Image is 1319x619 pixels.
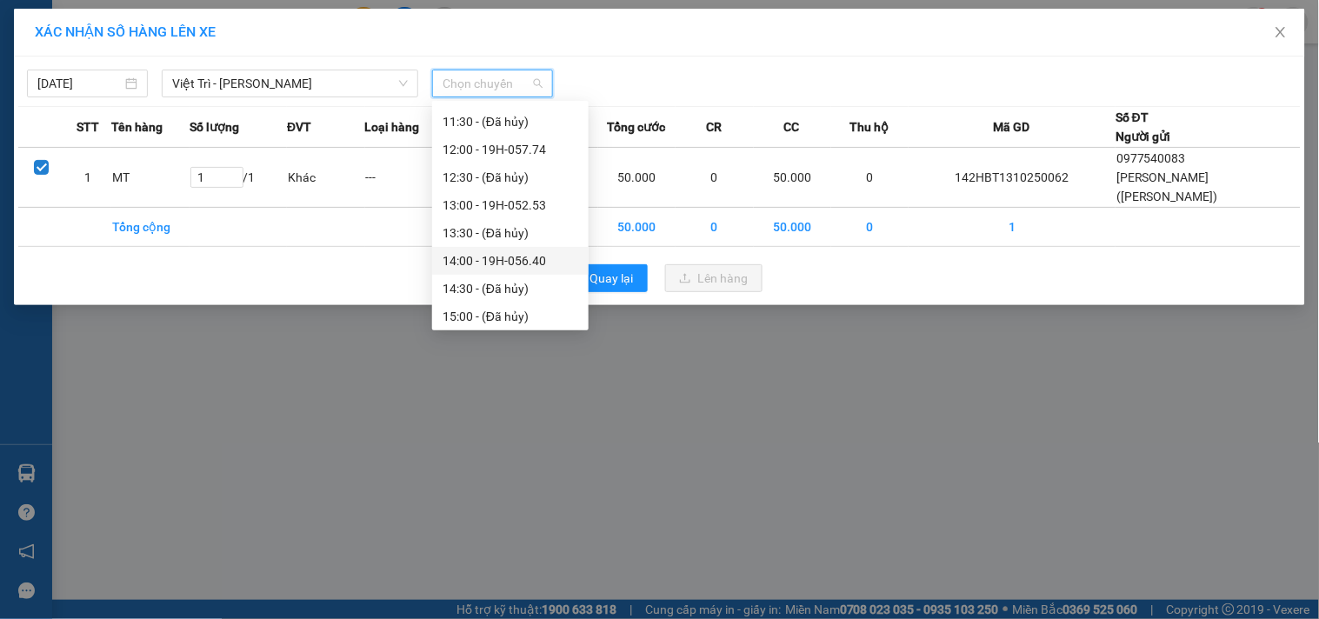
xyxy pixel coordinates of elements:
[443,251,578,270] div: 14:00 - 19H-056.40
[784,117,800,136] span: CC
[443,168,578,187] div: 12:30 - (Đã hủy)
[111,148,189,208] td: MT
[1116,108,1171,146] div: Số ĐT Người gửi
[557,264,648,292] button: rollbackQuay lại
[590,269,634,288] span: Quay lại
[665,264,763,292] button: uploadLên hàng
[443,140,578,159] div: 12:00 - 19H-057.74
[111,117,163,136] span: Tên hàng
[365,117,420,136] span: Loại hàng
[909,208,1116,247] td: 1
[163,73,727,95] li: Số nhà [STREET_ADDRESS][PERSON_NAME]
[163,95,727,116] li: Hotline: 1900400028
[111,208,189,247] td: Tổng cộng
[37,74,122,93] input: 13/10/2025
[608,117,666,136] span: Tổng cước
[211,20,679,68] b: Công ty TNHH Trọng Hiếu Phú Thọ - Nam Cường Limousine
[909,148,1116,208] td: 142HBT1310250062
[287,148,364,208] td: Khác
[1116,151,1186,165] span: 0977540083
[443,307,578,326] div: 15:00 - (Đã hủy)
[365,148,443,208] td: ---
[77,117,99,136] span: STT
[35,23,216,40] span: XÁC NHẬN SỐ HÀNG LÊN XE
[754,208,831,247] td: 50.000
[850,117,889,136] span: Thu hộ
[676,208,753,247] td: 0
[1116,170,1218,203] span: [PERSON_NAME] ([PERSON_NAME])
[598,208,676,247] td: 50.000
[598,148,676,208] td: 50.000
[443,279,578,298] div: 14:30 - (Đã hủy)
[1274,25,1288,39] span: close
[831,148,909,208] td: 0
[65,148,112,208] td: 1
[172,70,408,97] span: Việt Trì - Mạc Thái Tổ
[1256,9,1305,57] button: Close
[190,148,288,208] td: / 1
[754,148,831,208] td: 50.000
[398,78,409,89] span: down
[994,117,1030,136] span: Mã GD
[443,223,578,243] div: 13:30 - (Đã hủy)
[443,70,543,97] span: Chọn chuyến
[831,208,909,247] td: 0
[443,112,578,131] div: 11:30 - (Đã hủy)
[190,117,239,136] span: Số lượng
[676,148,753,208] td: 0
[443,196,578,215] div: 13:00 - 19H-052.53
[706,117,722,136] span: CR
[287,117,311,136] span: ĐVT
